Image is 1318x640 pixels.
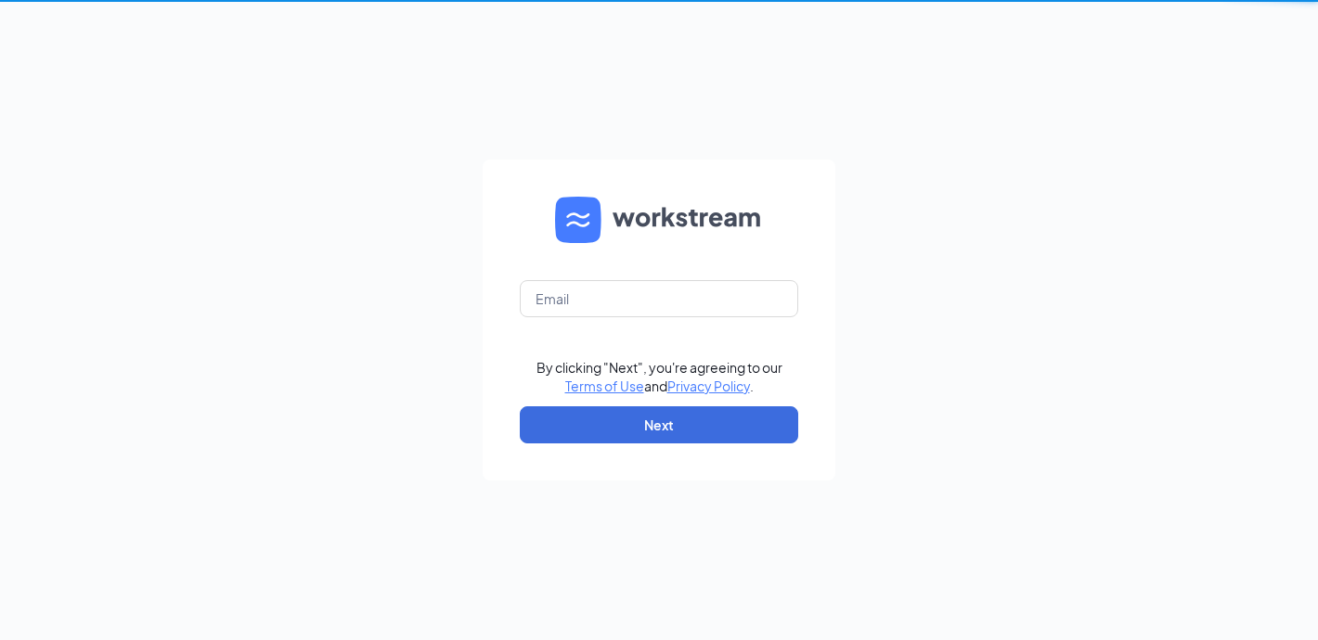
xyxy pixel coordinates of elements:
[555,197,763,243] img: WS logo and Workstream text
[536,358,782,395] div: By clicking "Next", you're agreeing to our and .
[520,406,798,443] button: Next
[520,280,798,317] input: Email
[565,378,644,394] a: Terms of Use
[667,378,750,394] a: Privacy Policy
